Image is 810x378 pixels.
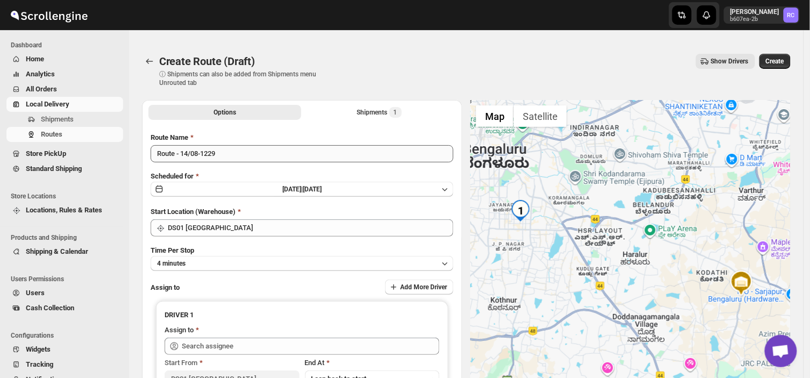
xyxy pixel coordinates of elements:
span: Create Route (Draft) [159,55,255,68]
text: RC [787,12,795,19]
span: Users [26,289,45,297]
button: User menu [724,6,800,24]
span: Show Drivers [711,57,749,66]
input: Eg: Bengaluru Route [151,145,453,162]
span: 4 minutes [157,259,186,268]
span: Shipping & Calendar [26,247,88,255]
span: Store Locations [11,192,124,201]
span: [DATE] [303,186,322,193]
span: Store PickUp [26,149,66,158]
button: Selected Shipments [303,105,456,120]
span: Local Delivery [26,100,69,108]
span: Dashboard [11,41,124,49]
button: Routes [142,54,157,69]
span: Home [26,55,44,63]
button: [DATE]|[DATE] [151,182,453,197]
span: Configurations [11,331,124,340]
h3: DRIVER 1 [165,310,439,320]
span: Options [214,108,236,117]
button: Routes [6,127,123,142]
span: Tracking [26,360,53,368]
span: Widgets [26,345,51,353]
span: Start From [165,359,197,367]
input: Search assignee [182,338,439,355]
span: Analytics [26,70,55,78]
p: ⓘ Shipments can also be added from Shipments menu Unrouted tab [159,70,329,87]
button: Locations, Rules & Rates [6,203,123,218]
span: Cash Collection [26,304,74,312]
button: Users [6,286,123,301]
button: Analytics [6,67,123,82]
span: Locations, Rules & Rates [26,206,102,214]
div: 1 [510,200,531,222]
div: End At [305,358,439,368]
button: Cash Collection [6,301,123,316]
button: Tracking [6,357,123,372]
span: 1 [394,108,397,117]
img: ScrollEngine [9,2,89,28]
p: [PERSON_NAME] [730,8,779,16]
span: Assign to [151,283,180,291]
span: Routes [41,130,62,138]
button: Shipping & Calendar [6,244,123,259]
span: Standard Shipping [26,165,82,173]
span: Start Location (Warehouse) [151,208,236,216]
input: Search location [168,219,453,237]
span: Scheduled for [151,172,194,180]
button: Add More Driver [385,280,453,295]
button: Show street map [476,105,514,127]
button: 4 minutes [151,256,453,271]
span: Products and Shipping [11,233,124,242]
button: Create [759,54,791,69]
button: Widgets [6,342,123,357]
button: Home [6,52,123,67]
span: Route Name [151,133,188,141]
button: All Route Options [148,105,301,120]
button: All Orders [6,82,123,97]
div: Shipments [357,107,402,118]
span: Users Permissions [11,275,124,283]
span: Shipments [41,115,74,123]
span: All Orders [26,85,57,93]
span: Time Per Stop [151,246,194,254]
p: b607ea-2b [730,16,779,23]
span: Add More Driver [400,283,447,291]
a: Open chat [765,335,797,367]
button: Show satellite imagery [514,105,567,127]
span: Create [766,57,784,66]
span: Rahul Chopra [784,8,799,23]
button: Show Drivers [696,54,755,69]
span: [DATE] | [282,186,303,193]
div: Assign to [165,325,194,336]
button: Shipments [6,112,123,127]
